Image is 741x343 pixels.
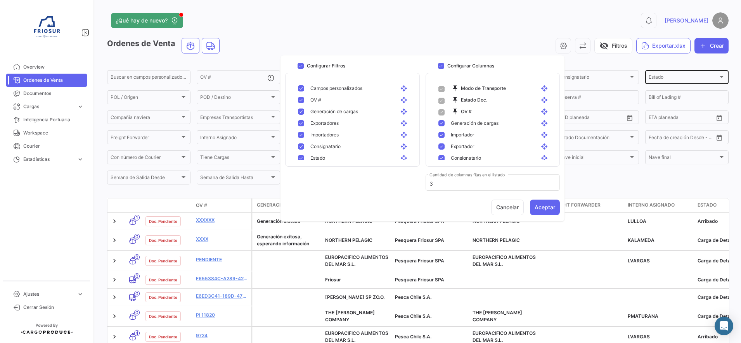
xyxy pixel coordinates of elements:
a: Expand/Collapse Row [111,236,118,244]
span: Generación de cargas [451,120,499,127]
button: Aceptar [530,200,560,215]
span: Consignatario [451,155,481,162]
span: EUROPACIFICO ALIMENTOS DEL MAR S.L. [325,254,388,267]
span: ABRAMCZYK SP ZO.O. [325,294,384,300]
span: Estado [310,155,325,162]
span: Interno Asignado [200,136,270,141]
datatable-header-cell: Interno Asignado [625,198,694,212]
span: NORTHERN PELAGIC [473,237,520,243]
mat-icon: open_with [400,108,410,115]
span: Nave final [649,156,718,161]
mat-icon: open_with [400,143,410,150]
span: Estado Documentación [559,136,628,141]
span: Pesquera Friosur SPA [395,237,444,243]
span: expand_more [77,156,84,163]
input: Desde [649,136,663,141]
span: Pesquera Friosur SPA [395,277,444,283]
span: Inteligencia Portuaria [23,116,84,123]
span: Semana de Salida Desde [111,176,180,181]
span: Generación de cargas [310,108,358,115]
button: Open calendar [713,112,725,124]
span: Doc. Pendiente [149,334,177,340]
a: Expand/Collapse Row [111,312,118,320]
span: Estado Doc. [452,97,487,103]
span: Pesquera Friosur SPA [395,258,444,264]
span: LVARGAS [628,258,650,264]
a: 9724 [196,332,248,339]
span: OV # [196,202,207,209]
span: ¿Qué hay de nuevo? [116,17,168,24]
button: Crear [694,38,729,53]
a: Expand/Collapse Row [111,257,118,265]
span: Exportadores [310,120,339,127]
mat-icon: open_with [400,85,410,92]
span: THE SCOULAR COMPANY [325,310,375,322]
span: Cerrar Sesión [23,304,84,311]
h3: Configurar Filtros [307,62,345,69]
span: EUROPACIFICO ALIMENTOS DEL MAR S.L. [473,254,536,267]
datatable-header-cell: Estado Doc. [142,202,193,209]
span: POD / Destino [200,96,270,101]
a: xxxxxx [196,217,248,224]
span: Tiene Cargas [200,156,270,161]
span: Nave inicial [559,156,628,161]
mat-icon: open_with [541,155,550,162]
mat-icon: push_pin [452,108,461,115]
span: Importador [451,131,474,138]
span: Empresas Transportistas [200,116,270,121]
span: Doc. Pendiente [149,294,177,300]
span: [PERSON_NAME] [665,17,708,24]
a: Courier [6,140,87,153]
span: Modo de Transporte [452,85,506,92]
button: Open calendar [713,132,725,143]
span: OV # [452,108,472,115]
span: 0 [134,254,140,260]
span: visibility_off [599,41,609,50]
span: KALAMEDA [628,237,654,243]
input: Hasta [668,116,699,121]
a: Expand/Collapse Row [111,333,118,341]
span: 0 [134,273,140,279]
span: Doc. Pendiente [149,237,177,243]
input: Desde [559,116,573,121]
mat-icon: open_with [400,131,410,138]
div: Generación exitosa, esperando información [257,233,319,247]
span: THE SCOULAR COMPANY [473,310,522,322]
span: Pesca Chile S.A. [395,334,431,340]
button: Ocean [182,38,199,53]
span: Doc. Pendiente [149,313,177,319]
span: PMATURANA [628,313,658,319]
span: Estadísticas [23,156,74,163]
span: Doc. Pendiente [149,277,177,283]
a: Expand/Collapse Row [111,293,118,301]
span: 1 [134,215,140,221]
a: Overview [6,60,87,74]
a: xxxx [196,236,248,243]
datatable-header-cell: OV # [193,199,251,212]
input: Hasta [668,136,699,141]
span: Interno Asignado [628,202,675,209]
img: 6ea6c92c-e42a-4aa8-800a-31a9cab4b7b0.jpg [27,9,66,48]
mat-icon: open_with [541,120,550,127]
span: 0 [134,291,140,296]
span: Cargas [23,103,74,110]
span: Friosur [325,277,341,283]
datatable-header-cell: Freight Forwarder [547,198,625,212]
h3: Ordenes de Venta [107,38,222,53]
span: Consignatario [559,76,628,81]
span: OV # [310,97,321,103]
span: Workspace [23,129,84,136]
mat-icon: open_with [541,108,550,115]
span: Doc. Pendiente [149,258,177,264]
a: PI 11820 [196,312,248,319]
a: Ordenes de Venta [6,74,87,87]
datatable-header-cell: Generación de cargas [252,198,322,212]
span: Semana de Salida Hasta [200,176,270,181]
span: Compañía naviera [111,116,180,121]
mat-icon: open_with [400,97,410,103]
a: Expand/Collapse Row [111,217,118,225]
button: Land [202,38,219,53]
span: LULLOA [628,218,646,224]
mat-icon: open_with [400,120,410,127]
button: visibility_offFiltros [594,38,632,53]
